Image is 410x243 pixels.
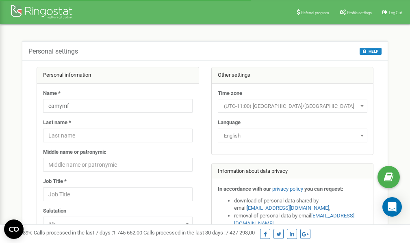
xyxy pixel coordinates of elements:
[43,148,106,156] label: Middle name or patronymic
[43,217,193,230] span: Mr.
[43,158,193,172] input: Middle name or patronymic
[234,212,367,227] li: removal of personal data by email ,
[218,119,241,127] label: Language
[4,219,24,239] button: Open CMP widget
[143,230,255,236] span: Calls processed in the last 30 days :
[304,186,343,192] strong: you can request:
[43,99,193,113] input: Name
[218,90,242,97] label: Time zone
[43,129,193,142] input: Last name
[301,11,329,15] span: Referral program
[218,129,367,142] span: English
[221,101,364,112] span: (UTC-11:00) Pacific/Midway
[43,178,67,185] label: Job Title *
[360,48,382,55] button: HELP
[37,67,199,84] div: Personal information
[46,218,190,230] span: Mr.
[113,230,142,236] u: 1 745 662,00
[34,230,142,236] span: Calls processed in the last 7 days :
[347,11,372,15] span: Profile settings
[272,186,303,192] a: privacy policy
[43,187,193,201] input: Job Title
[43,119,71,127] label: Last name *
[28,48,78,55] h5: Personal settings
[221,130,364,142] span: English
[218,186,271,192] strong: In accordance with our
[389,11,402,15] span: Log Out
[234,197,367,212] li: download of personal data shared by email ,
[212,163,373,180] div: Information about data privacy
[382,197,402,217] div: Open Intercom Messenger
[218,99,367,113] span: (UTC-11:00) Pacific/Midway
[43,207,66,215] label: Salutation
[212,67,373,84] div: Other settings
[247,205,329,211] a: [EMAIL_ADDRESS][DOMAIN_NAME]
[43,90,61,97] label: Name *
[226,230,255,236] u: 7 427 293,00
